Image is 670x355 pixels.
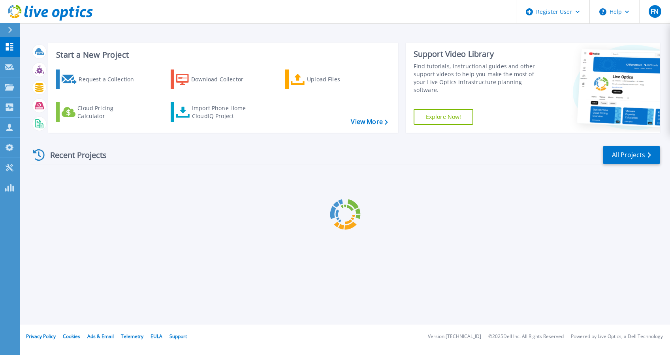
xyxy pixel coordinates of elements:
[87,333,114,340] a: Ads & Email
[414,49,542,59] div: Support Video Library
[26,333,56,340] a: Privacy Policy
[603,146,660,164] a: All Projects
[171,69,259,89] a: Download Collector
[77,104,141,120] div: Cloud Pricing Calculator
[30,145,117,165] div: Recent Projects
[488,334,564,339] li: © 2025 Dell Inc. All Rights Reserved
[414,109,474,125] a: Explore Now!
[56,69,144,89] a: Request a Collection
[63,333,80,340] a: Cookies
[428,334,481,339] li: Version: [TECHNICAL_ID]
[169,333,187,340] a: Support
[151,333,162,340] a: EULA
[571,334,663,339] li: Powered by Live Optics, a Dell Technology
[79,71,142,87] div: Request a Collection
[307,71,370,87] div: Upload Files
[56,51,388,59] h3: Start a New Project
[414,62,542,94] div: Find tutorials, instructional guides and other support videos to help you make the most of your L...
[285,69,373,89] a: Upload Files
[191,71,254,87] div: Download Collector
[121,333,143,340] a: Telemetry
[192,104,254,120] div: Import Phone Home CloudIQ Project
[351,118,388,126] a: View More
[56,102,144,122] a: Cloud Pricing Calculator
[651,8,659,15] span: FN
